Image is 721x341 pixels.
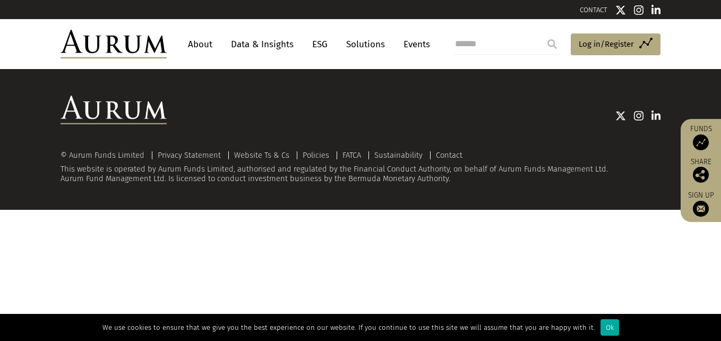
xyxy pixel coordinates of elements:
a: Sign up [686,191,716,217]
img: Share this post [693,167,709,183]
a: Contact [436,150,462,160]
a: Sustainability [374,150,423,160]
a: Privacy Statement [158,150,221,160]
img: Instagram icon [634,110,643,121]
img: Twitter icon [615,5,626,15]
img: Aurum Logo [61,96,167,124]
div: Share [686,158,716,183]
a: ESG [307,35,333,54]
a: About [183,35,218,54]
a: Website Ts & Cs [234,150,289,160]
img: Twitter icon [615,110,626,121]
div: This website is operated by Aurum Funds Limited, authorised and regulated by the Financial Conduc... [61,151,660,183]
a: Solutions [341,35,390,54]
span: Log in/Register [579,38,634,50]
img: Access Funds [693,134,709,150]
img: Linkedin icon [651,110,661,121]
a: Events [398,35,430,54]
a: Log in/Register [571,33,660,56]
img: Sign up to our newsletter [693,201,709,217]
div: © Aurum Funds Limited [61,151,150,159]
a: FATCA [342,150,361,160]
a: Funds [686,124,716,150]
img: Aurum [61,30,167,58]
input: Submit [542,33,563,55]
a: Policies [303,150,329,160]
img: Instagram icon [634,5,643,15]
a: CONTACT [580,6,607,14]
img: Linkedin icon [651,5,661,15]
a: Data & Insights [226,35,299,54]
